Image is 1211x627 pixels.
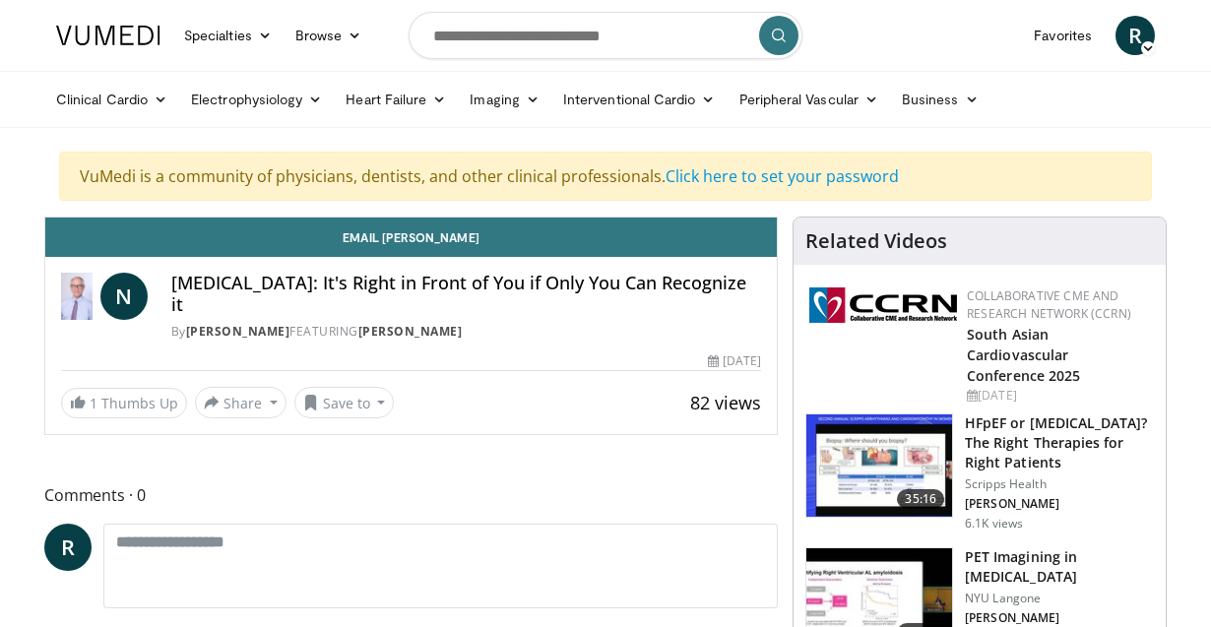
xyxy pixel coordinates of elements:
img: dfd7e8cb-3665-484f-96d9-fe431be1631d.150x105_q85_crop-smart_upscale.jpg [806,414,952,517]
a: Interventional Cardio [551,80,728,119]
h4: [MEDICAL_DATA]: It's Right in Front of You if Only You Can Recognize it [171,273,761,315]
a: R [44,524,92,571]
img: Dr. Norman E. Lepor [61,273,93,320]
a: 1 Thumbs Up [61,388,187,418]
a: 35:16 HFpEF or [MEDICAL_DATA]? The Right Therapies for Right Patients Scripps Health [PERSON_NAME... [805,413,1154,532]
h3: HFpEF or [MEDICAL_DATA]? The Right Therapies for Right Patients [965,413,1154,472]
a: Collaborative CME and Research Network (CCRN) [967,287,1131,322]
span: Comments 0 [44,482,778,508]
div: By FEATURING [171,323,761,341]
p: 6.1K views [965,516,1023,532]
p: Scripps Health [965,476,1154,492]
a: Heart Failure [334,80,458,119]
div: VuMedi is a community of physicians, dentists, and other clinical professionals. [59,152,1152,201]
img: VuMedi Logo [56,26,160,45]
button: Save to [294,387,395,418]
div: [DATE] [708,352,761,370]
span: 35:16 [897,489,944,509]
a: Specialties [172,16,284,55]
h4: Related Videos [805,229,947,253]
h3: PET Imagining in [MEDICAL_DATA] [965,547,1154,587]
p: [PERSON_NAME] [965,496,1154,512]
a: Favorites [1022,16,1104,55]
p: [PERSON_NAME] [965,610,1154,626]
a: Peripheral Vascular [728,80,890,119]
img: a04ee3ba-8487-4636-b0fb-5e8d268f3737.png.150x105_q85_autocrop_double_scale_upscale_version-0.2.png [809,287,957,323]
a: Email [PERSON_NAME] [45,218,777,257]
span: 82 views [690,391,761,414]
a: Imaging [458,80,551,119]
button: Share [195,387,287,418]
span: 1 [90,394,97,412]
a: Click here to set your password [666,165,899,187]
a: Browse [284,16,374,55]
a: Clinical Cardio [44,80,179,119]
a: N [100,273,148,320]
div: [DATE] [967,387,1150,405]
p: NYU Langone [965,591,1154,606]
a: R [1115,16,1155,55]
a: Business [890,80,990,119]
input: Search topics, interventions [409,12,802,59]
a: [PERSON_NAME] [358,323,463,340]
a: South Asian Cardiovascular Conference 2025 [967,325,1081,385]
a: Electrophysiology [179,80,334,119]
a: [PERSON_NAME] [186,323,290,340]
